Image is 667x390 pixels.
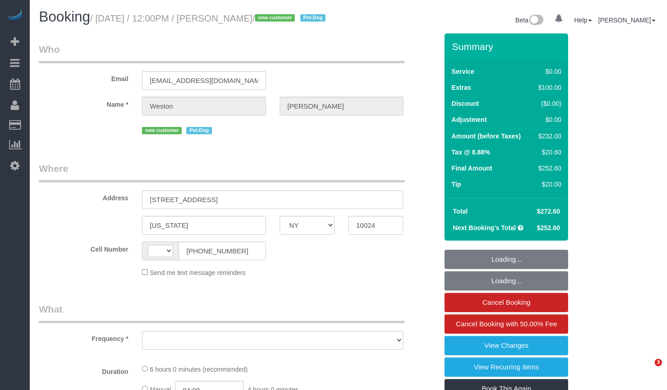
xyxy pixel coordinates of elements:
[179,242,266,260] input: Cell Number
[39,43,405,63] legend: Who
[142,71,266,90] input: Email
[451,115,487,124] label: Adjustment
[655,359,662,366] span: 3
[535,83,561,92] div: $100.00
[445,336,568,355] a: View Changes
[32,97,135,109] label: Name *
[142,127,182,134] span: new customer
[32,242,135,254] label: Cell Number
[142,216,266,235] input: City
[90,13,328,23] small: / [DATE] / 12:00PM / [PERSON_NAME]
[255,14,295,22] span: new customer
[535,67,561,76] div: $0.00
[142,97,266,115] input: First Name
[451,67,474,76] label: Service
[150,366,248,373] span: 6 hours 0 minutes (recommended)
[456,320,557,328] span: Cancel Booking with 50.00% Fee
[535,180,561,189] div: $20.00
[453,208,467,215] strong: Total
[451,164,492,173] label: Final Amount
[445,293,568,312] a: Cancel Booking
[528,15,543,27] img: New interface
[451,180,461,189] label: Tip
[186,127,211,134] span: Pet-Dog
[280,97,403,115] input: Last Name
[452,41,564,52] h3: Summary
[32,71,135,83] label: Email
[574,16,592,24] a: Help
[537,224,560,231] span: $252.60
[445,314,568,334] a: Cancel Booking with 50.00% Fee
[535,148,561,157] div: $20.60
[39,9,90,25] span: Booking
[445,357,568,377] a: View Recurring Items
[636,359,658,381] iframe: Intercom live chat
[300,14,325,22] span: Pet-Dog
[451,148,490,157] label: Tax @ 8.88%
[150,269,245,276] span: Send me text message reminders
[535,115,561,124] div: $0.00
[451,99,479,108] label: Discount
[32,364,135,376] label: Duration
[39,162,405,182] legend: Where
[535,164,561,173] div: $252.60
[5,9,24,22] img: Automaid Logo
[535,99,561,108] div: ($0.00)
[348,216,403,235] input: Zip Code
[32,331,135,343] label: Frequency *
[535,132,561,141] div: $232.00
[39,302,405,323] legend: What
[451,83,471,92] label: Extras
[453,224,516,231] strong: Next Booking's Total
[32,190,135,203] label: Address
[252,13,328,23] span: /
[537,208,560,215] span: $272.60
[598,16,656,24] a: [PERSON_NAME]
[515,16,544,24] a: Beta
[451,132,521,141] label: Amount (before Taxes)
